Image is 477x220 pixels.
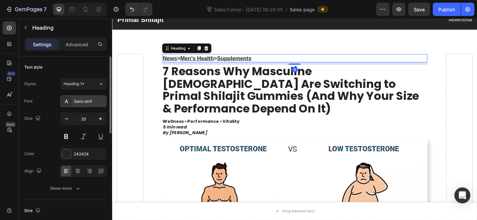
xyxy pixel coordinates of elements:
div: 8 [196,53,203,58]
button: Show more [24,182,107,194]
div: Open Intercom Messenger [454,187,470,203]
p: Advanced [66,41,88,48]
u: Men's Health [75,40,111,47]
button: 7 [3,3,50,16]
span: > > [55,40,152,47]
div: Font [24,98,33,104]
i: 5 min read [55,115,81,121]
i: By [PERSON_NAME] [55,121,103,128]
div: Beta [5,122,16,127]
div: Publish [438,6,455,13]
span: Save [414,7,425,12]
div: 450 [6,71,16,76]
div: Styles [24,81,36,87]
div: Text style [24,64,43,70]
p: 7 Reasons Why Masculine [DEMOGRAPHIC_DATA] Are Switching to Primal Shilajit Gummies (And Why Your... [55,51,344,105]
div: Color [24,151,35,157]
div: Heading [63,29,81,35]
div: Size [24,206,42,215]
div: 242424 [74,151,105,157]
p: Settings [33,41,52,48]
button: Save [408,3,430,16]
span: Wellness • Performance • Vitality [55,109,139,115]
button: Publish [433,3,461,16]
h2: Rich Text Editor. Editing area: main [55,50,345,106]
div: Sans-serif [74,99,105,105]
p: Heading [32,24,104,32]
div: Drop element here [186,208,221,213]
u: Supplements [115,40,152,47]
span: Sales Funnel - [DATE] 08:26:35 [213,6,284,13]
span: Heading 1* [63,81,84,87]
u: News [55,40,71,47]
div: Show more [50,185,81,192]
div: Undo/Redo [125,3,152,16]
iframe: Design area [112,19,477,220]
span: / [285,6,287,13]
span: Sales page [290,6,315,13]
div: Align [24,167,43,176]
div: Size [24,114,42,123]
button: Heading 1* [60,78,107,90]
p: 7 [44,5,47,13]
